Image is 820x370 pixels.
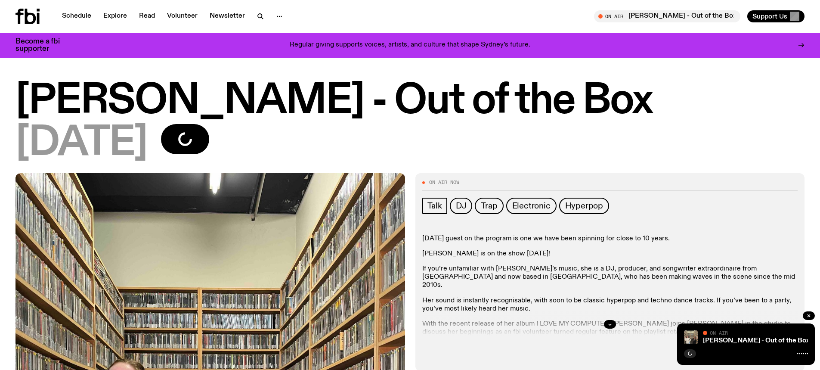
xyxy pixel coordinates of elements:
[450,198,473,214] a: DJ
[684,330,698,344] img: https://media.fbi.radio/images/IMG_7702.jpg
[15,82,805,121] h1: [PERSON_NAME] - Out of the Box
[506,198,557,214] a: Electronic
[752,12,787,20] span: Support Us
[162,10,203,22] a: Volunteer
[204,10,250,22] a: Newsletter
[422,265,798,290] p: If you’re unfamiliar with [PERSON_NAME]’s music, she is a DJ, producer, and songwriter extraordin...
[290,41,530,49] p: Regular giving supports voices, artists, and culture that shape Sydney’s future.
[710,330,728,336] span: On Air
[15,38,71,53] h3: Become a fbi supporter
[475,198,503,214] a: Trap
[594,10,740,22] button: On Air[PERSON_NAME] - Out of the Box
[15,124,147,163] span: [DATE]
[565,201,603,211] span: Hyperpop
[703,337,810,344] a: [PERSON_NAME] - Out of the Box
[57,10,96,22] a: Schedule
[422,250,798,258] p: [PERSON_NAME] is on the show [DATE]!
[98,10,132,22] a: Explore
[422,198,447,214] a: Talk
[429,180,459,185] span: On Air Now
[481,201,497,211] span: Trap
[559,198,609,214] a: Hyperpop
[456,201,467,211] span: DJ
[427,201,442,211] span: Talk
[422,235,798,243] p: [DATE] guest on the program is one we have been spinning for close to 10 years.
[747,10,805,22] button: Support Us
[134,10,160,22] a: Read
[422,297,798,313] p: Her sound is instantly recognisable, with soon to be classic hyperpop and techno dance tracks. If...
[512,201,551,211] span: Electronic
